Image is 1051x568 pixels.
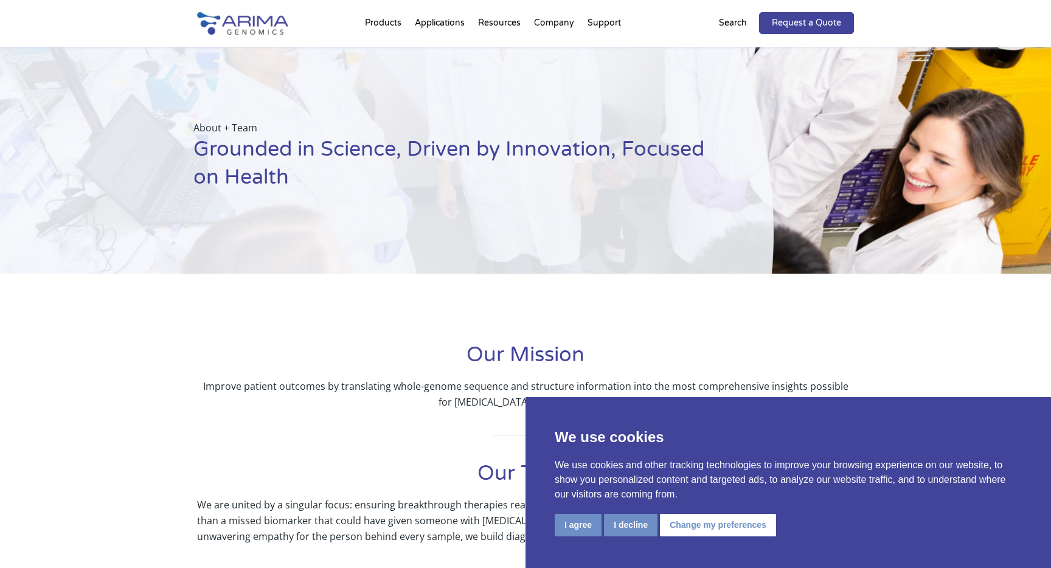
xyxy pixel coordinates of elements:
button: I agree [555,514,602,536]
p: Search [719,15,747,31]
button: I decline [604,514,657,536]
button: Change my preferences [660,514,776,536]
img: Arima-Genomics-logo [197,12,288,35]
p: We use cookies and other tracking technologies to improve your browsing experience on our website... [555,458,1022,502]
p: Improve patient outcomes by translating whole-genome sequence and structure information into the ... [197,378,854,410]
p: We are united by a singular focus: ensuring breakthrough therapies reach the patients they were c... [197,497,854,544]
a: Request a Quote [759,12,854,34]
h1: Our Team [197,460,854,497]
h1: Grounded in Science, Driven by Innovation, Focused on Health [193,136,713,201]
p: About + Team [193,120,713,136]
h1: Our Mission [197,341,854,378]
p: We use cookies [555,426,1022,448]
